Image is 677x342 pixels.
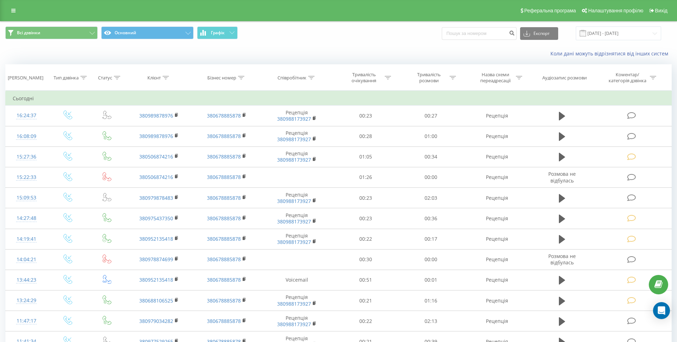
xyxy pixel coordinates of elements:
[13,211,40,225] div: 14:27:48
[463,249,531,270] td: Рецепція
[277,198,311,204] a: 380988173927
[197,26,238,39] button: Графік
[207,75,236,81] div: Бізнес номер
[398,270,463,290] td: 00:01
[5,26,98,39] button: Всі дзвінки
[260,270,333,290] td: Voicemail
[207,276,241,283] a: 380678885878
[139,318,173,324] a: 380979034282
[398,126,463,146] td: 01:00
[410,72,448,84] div: Тривалість розмови
[260,311,333,331] td: Рецепція
[139,174,173,180] a: 380506874216
[333,270,398,290] td: 00:51
[524,8,576,13] span: Реферальна програма
[277,75,306,81] div: Співробітник
[333,188,398,208] td: 00:23
[476,72,514,84] div: Назва схеми переадресації
[588,8,643,13] span: Налаштування профілю
[211,30,225,35] span: Графік
[333,249,398,270] td: 00:30
[207,133,241,139] a: 380678885878
[8,75,43,81] div: [PERSON_NAME]
[463,270,531,290] td: Рецепція
[463,188,531,208] td: Рецепція
[260,208,333,229] td: Рецепція
[147,75,161,81] div: Клієнт
[463,106,531,126] td: Рецепція
[139,297,173,304] a: 380688106525
[207,112,241,119] a: 380678885878
[139,276,173,283] a: 380952135418
[139,235,173,242] a: 380952135418
[207,235,241,242] a: 380678885878
[13,170,40,184] div: 15:22:33
[398,249,463,270] td: 00:00
[542,75,587,81] div: Аудіозапис розмови
[398,208,463,229] td: 00:36
[13,273,40,287] div: 13:44:23
[139,112,173,119] a: 380989878976
[98,75,112,81] div: Статус
[398,290,463,311] td: 01:16
[277,300,311,307] a: 380988173927
[277,218,311,225] a: 380988173927
[333,229,398,249] td: 00:22
[13,232,40,246] div: 14:19:41
[398,106,463,126] td: 00:27
[207,297,241,304] a: 380678885878
[260,188,333,208] td: Рецепція
[548,253,576,266] span: Розмова не відбулась
[398,229,463,249] td: 00:17
[442,27,517,40] input: Пошук за номером
[345,72,383,84] div: Тривалість очікування
[463,146,531,167] td: Рецепція
[333,146,398,167] td: 01:05
[398,188,463,208] td: 02:03
[207,215,241,222] a: 380678885878
[277,239,311,245] a: 380988173927
[655,8,667,13] span: Вихід
[548,170,576,184] span: Розмова не відбулась
[17,30,40,36] span: Всі дзвінки
[463,290,531,311] td: Рецепція
[207,174,241,180] a: 380678885878
[398,146,463,167] td: 00:34
[607,72,648,84] div: Коментар/категорія дзвінка
[13,150,40,164] div: 15:27:36
[139,215,173,222] a: 380975437350
[463,311,531,331] td: Рецепція
[333,290,398,311] td: 00:21
[207,153,241,160] a: 380678885878
[333,208,398,229] td: 00:23
[207,318,241,324] a: 380678885878
[139,194,173,201] a: 380979878483
[398,167,463,187] td: 00:00
[139,153,173,160] a: 380506874216
[260,229,333,249] td: Рецепція
[13,253,40,266] div: 14:04:21
[463,167,531,187] td: Рецепція
[260,290,333,311] td: Рецепція
[13,109,40,122] div: 16:24:37
[101,26,194,39] button: Основний
[463,229,531,249] td: Рецепція
[333,167,398,187] td: 01:26
[277,156,311,163] a: 380988173927
[260,106,333,126] td: Рецепція
[277,115,311,122] a: 380988173927
[550,50,672,57] a: Коли дані можуть відрізнятися вiд інших систем
[333,311,398,331] td: 00:22
[277,136,311,143] a: 380988173927
[13,294,40,307] div: 13:24:29
[520,27,558,40] button: Експорт
[333,106,398,126] td: 00:23
[139,133,173,139] a: 380989878976
[398,311,463,331] td: 02:13
[260,146,333,167] td: Рецепція
[207,194,241,201] a: 380678885878
[277,321,311,328] a: 380988173927
[463,126,531,146] td: Рецепція
[207,256,241,263] a: 380678885878
[6,91,672,106] td: Сьогодні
